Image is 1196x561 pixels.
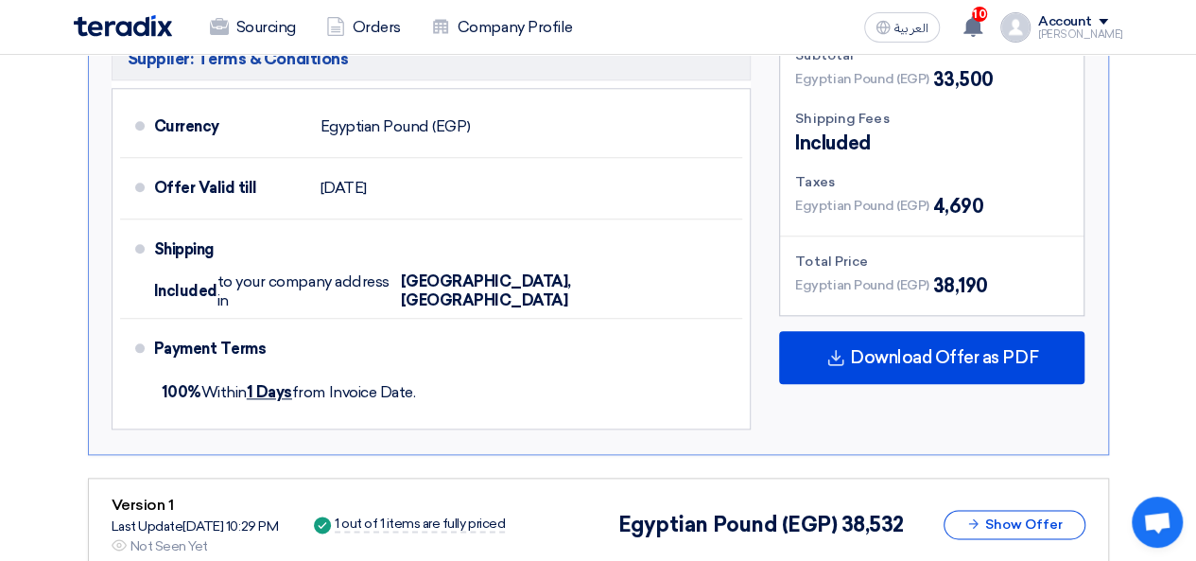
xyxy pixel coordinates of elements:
span: العربية [894,22,928,35]
a: Orders [311,7,416,48]
img: profile_test.png [1000,12,1031,43]
span: Download Offer as PDF [850,349,1038,366]
span: Egyptian Pound (EGP) [795,275,928,295]
div: Payment Terms [154,326,720,372]
div: 1 out of 1 items are fully priced [335,517,505,533]
a: Company Profile [416,7,588,48]
div: Version 1 [112,494,279,517]
div: Subtotal [795,45,1068,65]
span: [DATE] [321,179,367,198]
button: Show Offer [944,510,1085,539]
div: Egyptian Pound (EGP) [321,109,470,145]
div: [PERSON_NAME] [1038,29,1123,40]
span: [GEOGRAPHIC_DATA], [GEOGRAPHIC_DATA] [400,272,735,310]
div: Last Update [DATE] 10:29 PM [112,517,279,536]
h5: Supplier: Terms & Conditions [112,37,752,80]
div: Account [1038,14,1092,30]
span: Egyptian Pound (EGP) [795,196,928,216]
div: Currency [154,104,305,149]
div: Shipping [154,227,305,272]
span: 33,500 [933,65,994,94]
img: Teradix logo [74,15,172,37]
span: Egyptian Pound (EGP) [618,512,837,537]
div: Shipping Fees [795,109,1068,129]
span: to your company address in [217,272,401,310]
a: Sourcing [195,7,311,48]
span: Within from Invoice Date. [162,383,416,401]
button: العربية [864,12,940,43]
span: Included [154,282,217,301]
div: Offer Valid till [154,166,305,211]
span: 38,190 [933,272,988,300]
span: 4,690 [933,192,984,220]
u: 1 Days [247,383,292,401]
div: Taxes [795,172,1068,192]
strong: 100% [162,383,201,401]
span: Egyptian Pound (EGP) [795,69,928,89]
div: Total Price [795,252,1068,272]
div: Open chat [1132,497,1183,548]
span: Included [795,129,870,157]
span: 38,532 [841,512,904,537]
span: 10 [972,7,987,22]
div: Not Seen Yet [130,536,208,556]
